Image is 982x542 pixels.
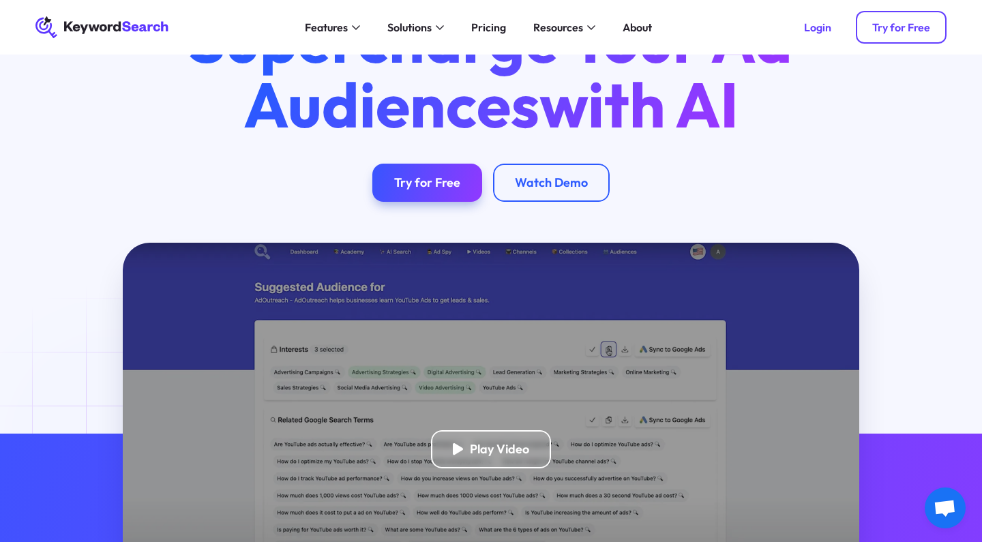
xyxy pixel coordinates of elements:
[533,19,583,35] div: Resources
[539,65,739,144] span: with AI
[470,442,529,457] div: Play Video
[305,19,348,35] div: Features
[394,175,460,191] div: Try for Free
[471,19,506,35] div: Pricing
[164,7,818,137] h1: Supercharge Your Ad Audiences
[788,11,848,44] a: Login
[463,16,514,38] a: Pricing
[614,16,660,38] a: About
[872,20,930,34] div: Try for Free
[387,19,432,35] div: Solutions
[804,20,831,34] div: Login
[372,164,482,202] a: Try for Free
[623,19,652,35] div: About
[925,487,966,528] a: Open chat
[856,11,947,44] a: Try for Free
[515,175,588,191] div: Watch Demo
